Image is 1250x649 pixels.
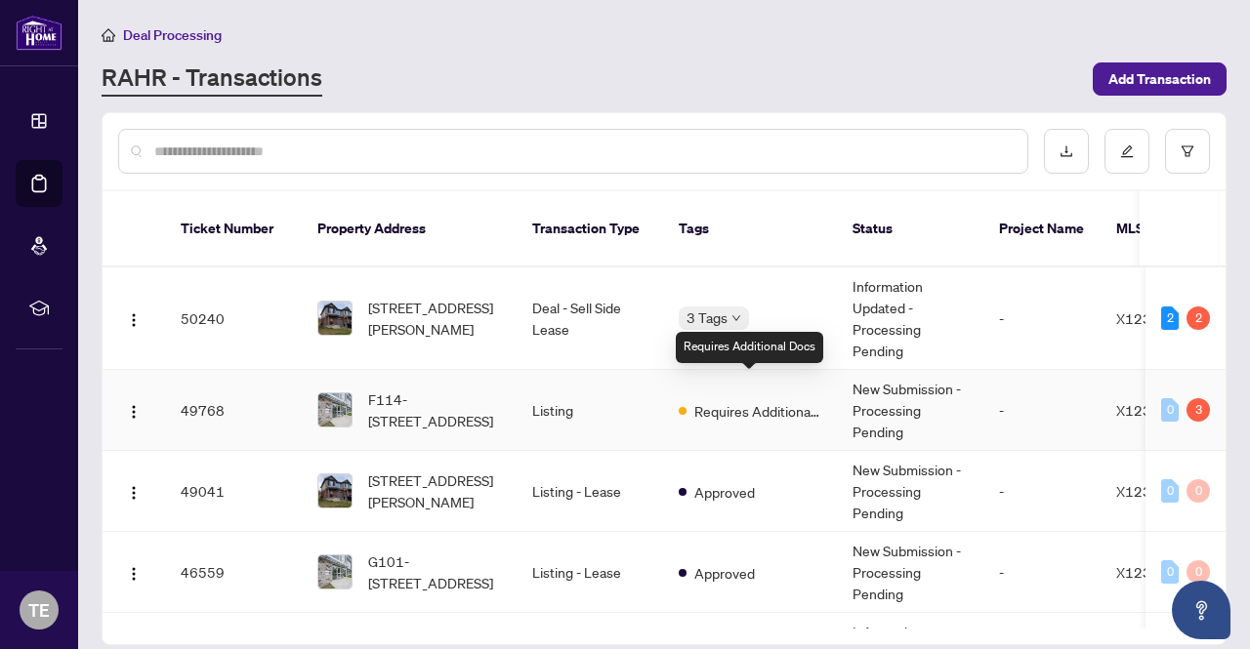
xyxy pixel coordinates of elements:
button: Logo [118,303,149,334]
div: 0 [1161,479,1179,503]
td: - [983,451,1101,532]
img: Logo [126,566,142,582]
th: Property Address [302,191,517,267]
button: download [1044,129,1089,174]
td: - [983,370,1101,451]
td: 49041 [165,451,302,532]
img: thumbnail-img [318,555,352,588]
img: thumbnail-img [318,393,352,426]
td: Listing - Lease [517,451,663,532]
span: G101-[STREET_ADDRESS] [368,550,501,593]
button: Add Transaction [1093,62,1227,96]
span: home [102,28,115,42]
button: Logo [118,556,149,588]
div: 3 [1187,398,1210,422]
span: edit [1120,144,1134,158]
img: Logo [126,312,142,328]
div: 2 [1161,306,1179,330]
th: MLS # [1101,191,1218,267]
td: 50240 [165,267,302,370]
th: Status [837,191,983,267]
td: - [983,532,1101,613]
button: Logo [118,475,149,507]
button: Open asap [1172,581,1230,639]
span: X12310529 [1116,563,1195,581]
span: 3 Tags [687,306,728,329]
div: Requires Additional Docs [676,332,823,363]
div: 0 [1161,398,1179,422]
td: New Submission - Processing Pending [837,532,983,613]
th: Transaction Type [517,191,663,267]
img: Logo [126,485,142,501]
div: 2 [1187,306,1210,330]
td: 49768 [165,370,302,451]
span: Approved [694,562,755,584]
span: [STREET_ADDRESS][PERSON_NAME] [368,469,501,512]
img: Logo [126,404,142,420]
span: down [731,313,741,323]
th: Tags [663,191,837,267]
span: X12338612 [1116,309,1195,327]
td: New Submission - Processing Pending [837,370,983,451]
span: F114-[STREET_ADDRESS] [368,388,501,431]
img: thumbnail-img [318,302,352,335]
span: X12338612 [1116,482,1195,500]
img: thumbnail-img [318,474,352,507]
span: filter [1181,144,1194,158]
td: Listing - Lease [517,532,663,613]
th: Ticket Number [165,191,302,267]
div: 0 [1187,479,1210,503]
td: 46559 [165,532,302,613]
td: Information Updated - Processing Pending [837,267,983,370]
span: [STREET_ADDRESS][PERSON_NAME] [368,297,501,340]
td: Deal - Sell Side Lease [517,267,663,370]
td: Listing [517,370,663,451]
span: download [1060,144,1073,158]
td: New Submission - Processing Pending [837,451,983,532]
img: logo [16,15,62,51]
span: Requires Additional Docs [694,400,821,422]
div: 0 [1187,560,1210,584]
span: TE [28,596,50,624]
button: Logo [118,394,149,426]
button: edit [1104,129,1149,174]
a: RAHR - Transactions [102,61,322,97]
span: Add Transaction [1108,63,1211,95]
div: 0 [1161,560,1179,584]
span: X12353968 [1116,401,1195,419]
button: filter [1165,129,1210,174]
span: Deal Processing [123,26,222,44]
td: - [983,267,1101,370]
th: Project Name [983,191,1101,267]
span: Approved [694,481,755,503]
